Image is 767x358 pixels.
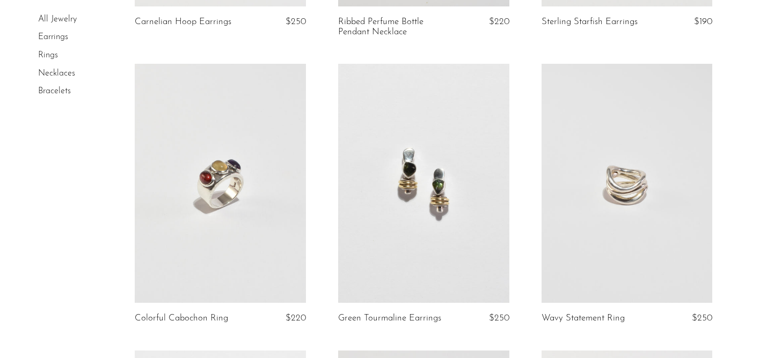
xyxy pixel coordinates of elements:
a: Sterling Starfish Earrings [542,17,638,27]
a: Wavy Statement Ring [542,314,625,323]
a: Colorful Cabochon Ring [135,314,228,323]
a: Necklaces [38,69,75,78]
span: $250 [692,314,712,323]
span: $220 [489,17,509,26]
span: $250 [286,17,306,26]
a: Earrings [38,33,68,42]
span: $190 [694,17,712,26]
span: $220 [286,314,306,323]
a: Rings [38,51,58,59]
a: Green Tourmaline Earrings [338,314,441,323]
a: All Jewelry [38,15,77,24]
a: Carnelian Hoop Earrings [135,17,231,27]
a: Ribbed Perfume Bottle Pendant Necklace [338,17,451,37]
span: $250 [489,314,509,323]
a: Bracelets [38,87,71,95]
